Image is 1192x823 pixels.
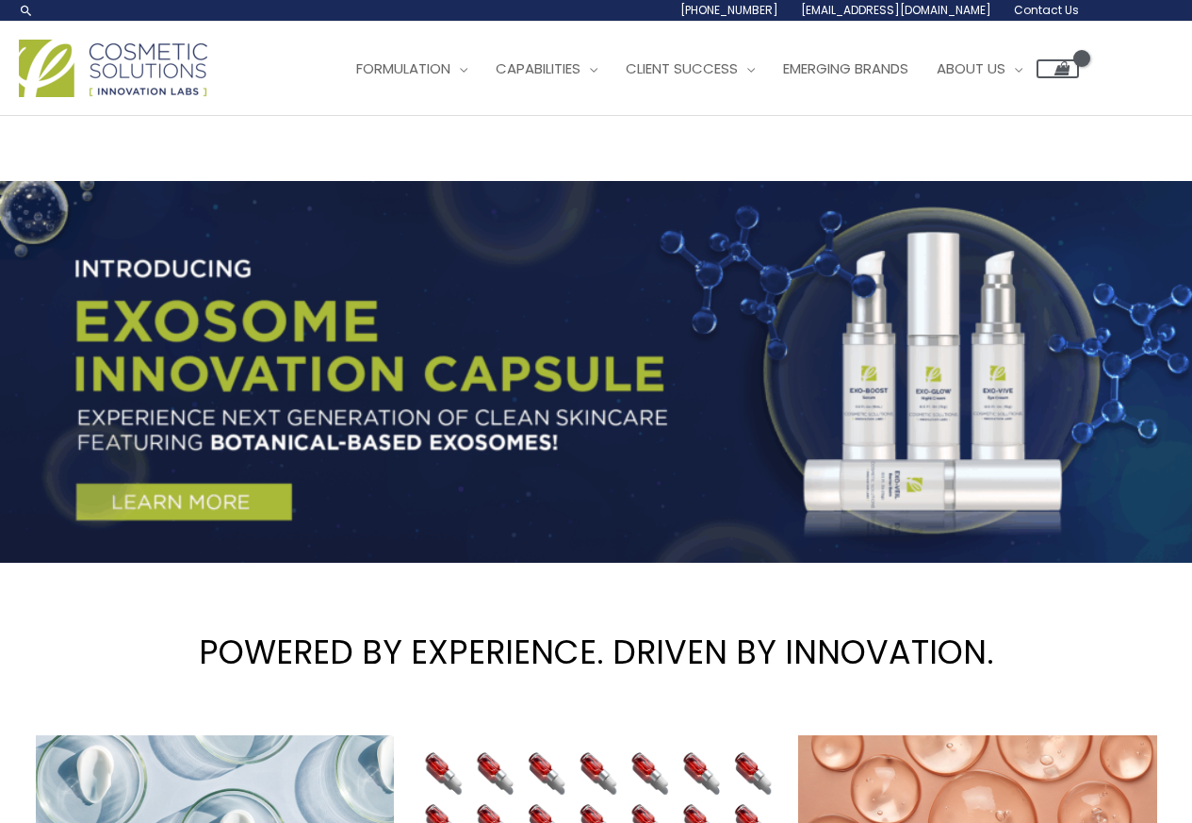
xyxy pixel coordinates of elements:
a: Emerging Brands [769,41,923,97]
a: Client Success [612,41,769,97]
span: About Us [937,58,1005,78]
nav: Site Navigation [328,41,1079,97]
a: Search icon link [19,3,34,18]
a: Formulation [342,41,482,97]
span: [PHONE_NUMBER] [680,2,778,18]
span: Contact Us [1014,2,1079,18]
img: Cosmetic Solutions Logo [19,40,207,97]
span: Capabilities [496,58,580,78]
a: View Shopping Cart, empty [1037,59,1079,78]
span: Client Success [626,58,738,78]
a: Capabilities [482,41,612,97]
span: Emerging Brands [783,58,908,78]
span: Formulation [356,58,450,78]
span: [EMAIL_ADDRESS][DOMAIN_NAME] [801,2,991,18]
a: About Us [923,41,1037,97]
